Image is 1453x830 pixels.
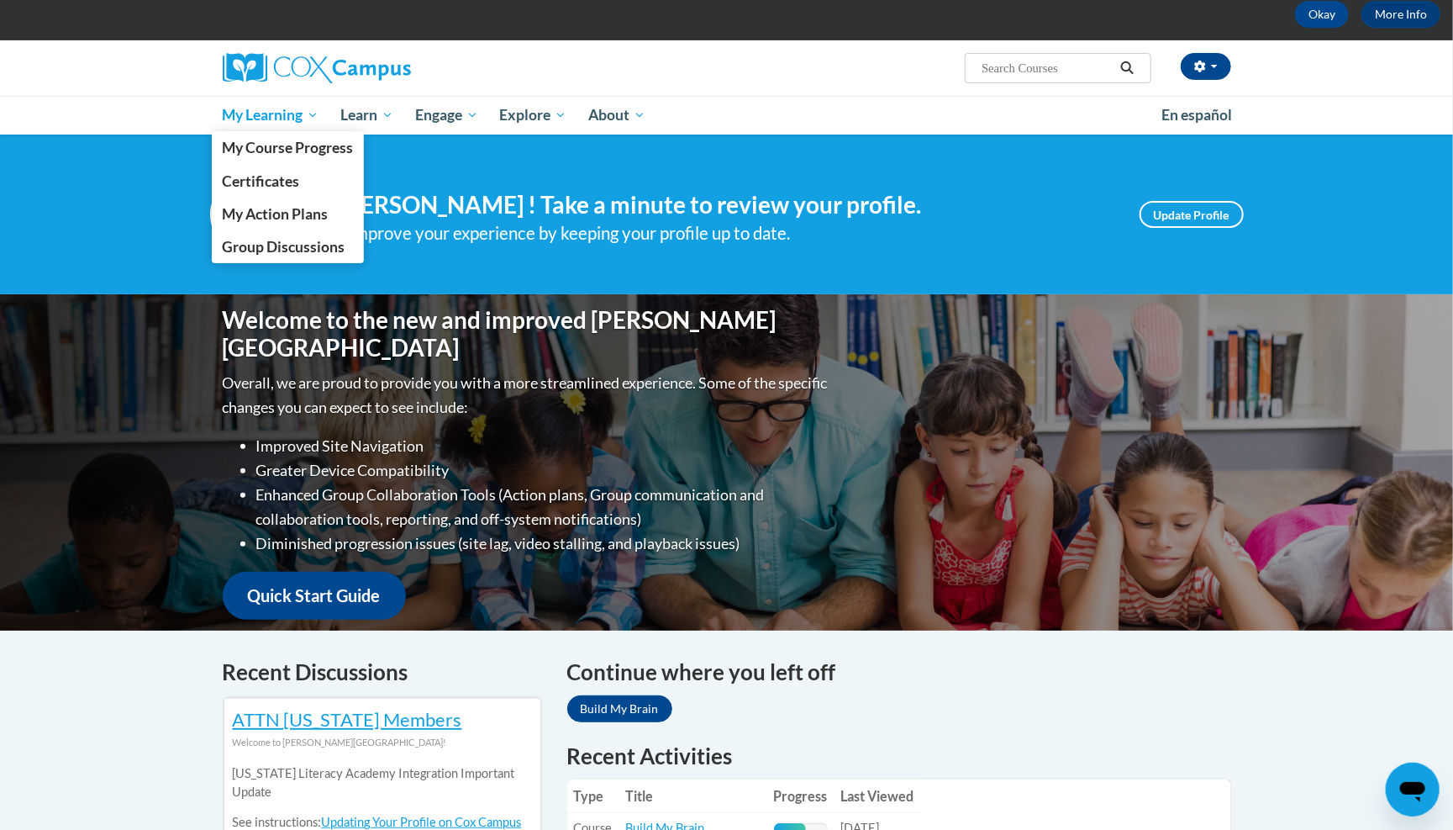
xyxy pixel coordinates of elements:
span: En español [1162,106,1233,124]
th: Last Viewed [834,780,921,813]
span: Learn [340,105,393,125]
input: Search Courses [980,58,1114,78]
a: Group Discussions [212,230,365,263]
h4: Continue where you left off [567,656,1231,689]
p: [US_STATE] Literacy Academy Integration Important Update [233,764,532,801]
span: My Learning [222,105,319,125]
th: Title [619,780,767,813]
li: Diminished progression issues (site lag, video stalling, and playback issues) [256,531,832,556]
a: Quick Start Guide [223,572,406,620]
h1: Welcome to the new and improved [PERSON_NAME][GEOGRAPHIC_DATA] [223,306,832,362]
a: ATTN [US_STATE] Members [233,708,462,731]
div: Help improve your experience by keeping your profile up to date. [311,219,1114,247]
a: My Course Progress [212,131,365,164]
span: Explore [499,105,566,125]
a: My Action Plans [212,198,365,230]
button: Search [1114,58,1140,78]
span: Certificates [222,172,299,190]
li: Improved Site Navigation [256,434,832,458]
span: Group Discussions [222,238,345,256]
a: Build My Brain [567,695,672,722]
a: Learn [329,96,404,135]
h1: Recent Activities [567,741,1231,771]
a: Engage [404,96,489,135]
a: More Info [1361,1,1440,28]
li: Enhanced Group Collaboration Tools (Action plans, Group communication and collaboration tools, re... [256,483,832,531]
span: My Action Plans [222,205,328,223]
a: Certificates [212,165,365,198]
a: About [577,96,656,135]
img: Profile Image [210,177,286,252]
div: Welcome to [PERSON_NAME][GEOGRAPHIC_DATA]! [233,733,532,752]
iframe: Button to launch messaging window [1386,763,1440,817]
a: Cox Campus [223,53,542,83]
span: About [588,105,645,125]
h4: Hi [PERSON_NAME] ! Take a minute to review your profile. [311,191,1114,219]
div: Main menu [197,96,1256,135]
a: Updating Your Profile on Cox Campus [322,815,522,829]
img: Cox Campus [223,53,411,83]
a: En español [1151,98,1244,133]
li: Greater Device Compatibility [256,458,832,483]
a: Explore [488,96,577,135]
span: Engage [415,105,478,125]
button: Account Settings [1181,53,1231,80]
p: Overall, we are proud to provide you with a more streamlined experience. Some of the specific cha... [223,371,832,420]
th: Type [567,780,619,813]
button: Okay [1295,1,1349,28]
span: My Course Progress [222,139,353,156]
a: Update Profile [1140,201,1244,228]
h4: Recent Discussions [223,656,542,689]
a: My Learning [212,96,330,135]
th: Progress [767,780,834,813]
